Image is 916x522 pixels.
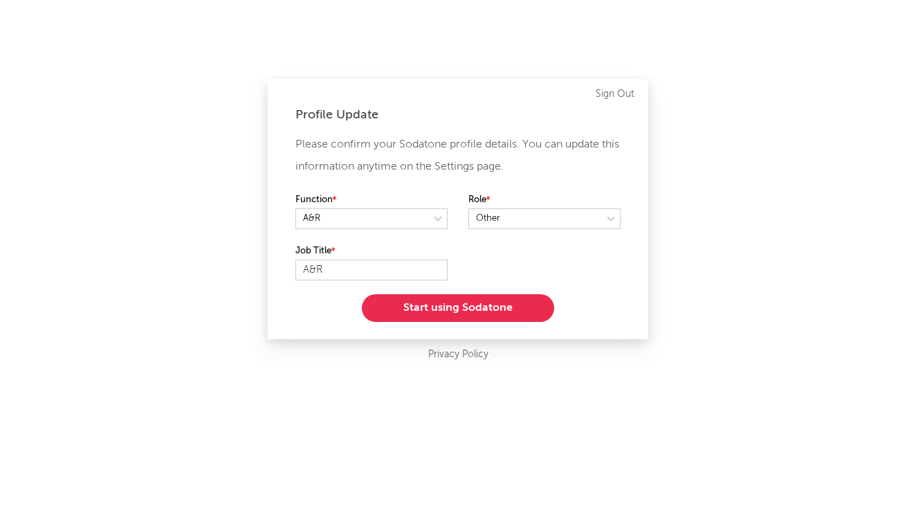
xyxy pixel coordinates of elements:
[468,192,621,208] label: Role
[596,86,634,102] a: Sign Out
[362,294,554,322] button: Start using Sodatone
[428,346,488,363] a: Privacy Policy
[295,243,448,260] label: Job Title
[295,192,448,208] label: Function
[295,107,621,123] div: Profile Update
[295,134,621,178] p: Please confirm your Sodatone profile details. You can update this information anytime on the Sett...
